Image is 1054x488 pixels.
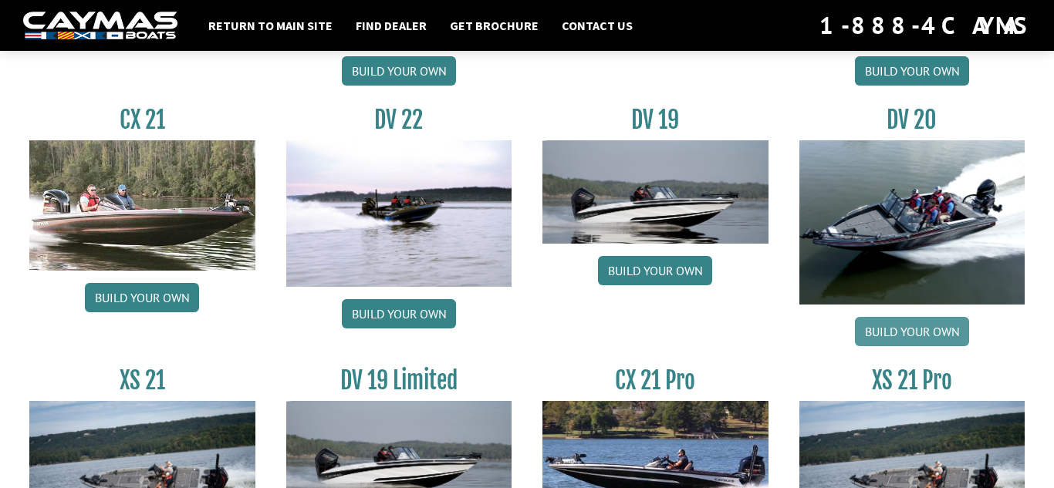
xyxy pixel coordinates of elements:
a: Get Brochure [442,15,546,35]
img: DV_20_from_website_for_caymas_connect.png [799,140,1025,305]
h3: CX 21 [29,106,255,134]
a: Build your own [598,256,712,285]
div: 1-888-4CAYMAS [819,8,1031,42]
a: Build your own [342,299,456,328]
img: dv-19-ban_from_website_for_caymas_connect.png [542,140,769,244]
h3: DV 19 [542,106,769,134]
h3: XS 21 Pro [799,366,1025,395]
a: Return to main site [201,15,340,35]
img: DV22_original_motor_cropped_for_caymas_connect.jpg [286,140,512,287]
h3: CX 21 Pro [542,366,769,395]
h3: DV 20 [799,106,1025,134]
h3: DV 19 Limited [286,366,512,395]
a: Build your own [855,56,969,86]
h3: XS 21 [29,366,255,395]
h3: DV 22 [286,106,512,134]
a: Build your own [85,283,199,312]
a: Find Dealer [348,15,434,35]
a: Build your own [855,317,969,346]
a: Contact Us [554,15,640,35]
a: Build your own [342,56,456,86]
img: white-logo-c9c8dbefe5ff5ceceb0f0178aa75bf4bb51f6bca0971e226c86eb53dfe498488.png [23,12,177,40]
img: CX21_thumb.jpg [29,140,255,270]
